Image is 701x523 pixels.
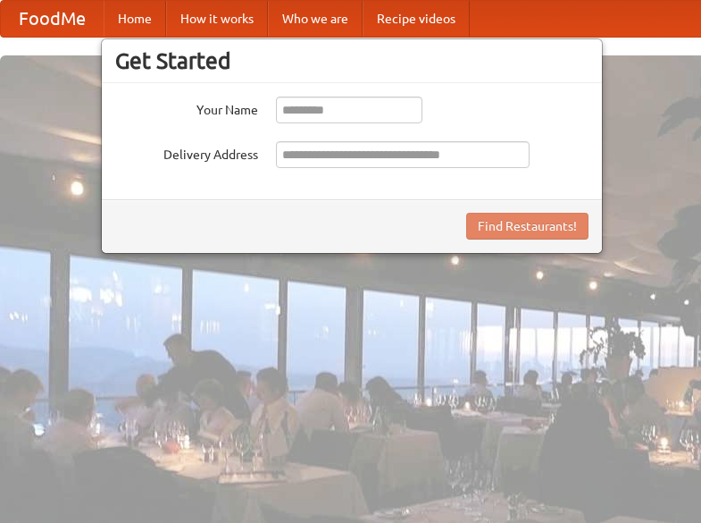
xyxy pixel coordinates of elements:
[115,141,258,164] label: Delivery Address
[104,1,166,37] a: Home
[466,213,588,240] button: Find Restaurants!
[166,1,268,37] a: How it works
[363,1,470,37] a: Recipe videos
[115,47,588,74] h3: Get Started
[268,1,363,37] a: Who we are
[1,1,104,37] a: FoodMe
[115,97,258,119] label: Your Name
